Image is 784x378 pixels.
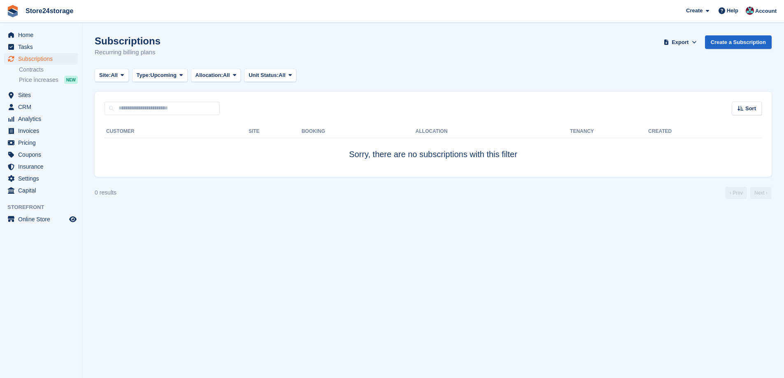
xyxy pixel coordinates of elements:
[19,76,58,84] span: Price increases
[4,89,78,101] a: menu
[19,66,78,74] a: Contracts
[249,71,279,79] span: Unit Status:
[150,71,177,79] span: Upcoming
[18,41,67,53] span: Tasks
[705,35,772,49] a: Create a Subscription
[105,125,249,138] th: Customer
[137,71,151,79] span: Type:
[95,69,129,82] button: Site: All
[4,101,78,113] a: menu
[18,101,67,113] span: CRM
[4,213,78,225] a: menu
[132,69,188,82] button: Type: Upcoming
[750,187,772,199] a: Next
[18,185,67,196] span: Capital
[95,188,116,197] div: 0 results
[18,137,67,148] span: Pricing
[68,214,78,224] a: Preview store
[745,104,756,113] span: Sort
[7,203,82,211] span: Storefront
[18,173,67,184] span: Settings
[672,38,689,46] span: Export
[7,5,19,17] img: stora-icon-8386f47178a22dfd0bd8f6a31ec36ba5ce8667c1dd55bd0f319d3a0aa187defe.svg
[686,7,703,15] span: Create
[99,71,111,79] span: Site:
[64,76,78,84] div: NEW
[662,35,698,49] button: Export
[195,71,223,79] span: Allocation:
[724,187,773,199] nav: Page
[4,161,78,172] a: menu
[4,53,78,65] a: menu
[755,7,777,15] span: Account
[648,125,762,138] th: Created
[570,125,599,138] th: Tenancy
[18,89,67,101] span: Sites
[19,75,78,84] a: Price increases NEW
[349,150,517,159] span: Sorry, there are no subscriptions with this filter
[22,4,77,18] a: Store24storage
[18,161,67,172] span: Insurance
[223,71,230,79] span: All
[4,41,78,53] a: menu
[4,29,78,41] a: menu
[279,71,286,79] span: All
[95,35,161,46] h1: Subscriptions
[4,125,78,137] a: menu
[302,125,416,138] th: Booking
[4,173,78,184] a: menu
[4,113,78,125] a: menu
[4,185,78,196] a: menu
[18,53,67,65] span: Subscriptions
[18,125,67,137] span: Invoices
[191,69,241,82] button: Allocation: All
[4,137,78,148] a: menu
[726,187,747,199] a: Previous
[416,125,570,138] th: Allocation
[18,213,67,225] span: Online Store
[249,125,302,138] th: Site
[95,48,161,57] p: Recurring billing plans
[746,7,754,15] img: George
[18,29,67,41] span: Home
[4,149,78,160] a: menu
[18,113,67,125] span: Analytics
[727,7,738,15] span: Help
[111,71,118,79] span: All
[244,69,296,82] button: Unit Status: All
[18,149,67,160] span: Coupons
